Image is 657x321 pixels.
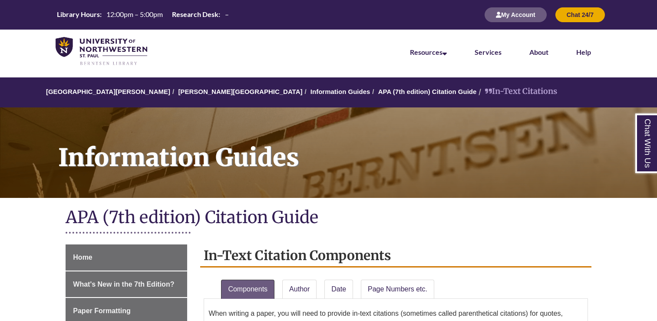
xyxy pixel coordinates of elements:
span: Paper Formatting [73,307,130,314]
a: What's New in the 7th Edition? [66,271,187,298]
a: Author [282,280,317,299]
a: Hours Today [53,10,232,20]
a: Chat 24/7 [555,11,605,18]
a: About [529,48,548,56]
a: Services [475,48,502,56]
h2: In-Text Citation Components [200,244,591,267]
a: Page Numbers etc. [361,280,434,299]
li: In-Text Citations [476,85,557,98]
button: My Account [485,7,547,22]
a: Help [576,48,591,56]
span: Home [73,254,92,261]
a: My Account [485,11,547,18]
th: Library Hours: [53,10,103,19]
a: Home [66,244,187,271]
h1: Information Guides [49,107,657,187]
span: – [225,10,229,18]
img: UNWSP Library Logo [56,37,147,66]
th: Research Desk: [168,10,221,19]
a: [PERSON_NAME][GEOGRAPHIC_DATA] [178,88,302,95]
a: Date [324,280,353,299]
table: Hours Today [53,10,232,19]
button: Chat 24/7 [555,7,605,22]
span: What's New in the 7th Edition? [73,281,174,288]
h1: APA (7th edition) Citation Guide [66,207,591,230]
a: Resources [410,48,447,56]
span: 12:00pm – 5:00pm [106,10,163,18]
a: Components [221,280,274,299]
a: APA (7th edition) Citation Guide [378,88,477,95]
a: [GEOGRAPHIC_DATA][PERSON_NAME] [46,88,170,95]
a: Information Guides [310,88,370,95]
